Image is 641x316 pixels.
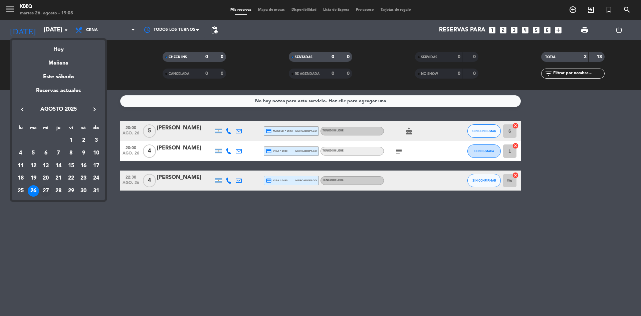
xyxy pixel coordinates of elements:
div: Reservas actuales [12,86,105,100]
td: 11 de agosto de 2025 [14,160,27,172]
th: sábado [77,124,90,134]
td: 15 de agosto de 2025 [65,160,77,172]
i: keyboard_arrow_left [18,105,26,113]
div: 14 [53,160,64,172]
button: keyboard_arrow_left [16,105,28,114]
td: 21 de agosto de 2025 [52,172,65,185]
div: 11 [15,160,26,172]
td: 19 de agosto de 2025 [27,172,40,185]
td: 30 de agosto de 2025 [77,185,90,197]
td: 8 de agosto de 2025 [65,147,77,160]
td: 4 de agosto de 2025 [14,147,27,160]
div: 7 [53,147,64,159]
td: 31 de agosto de 2025 [90,185,102,197]
td: 25 de agosto de 2025 [14,185,27,197]
td: 5 de agosto de 2025 [27,147,40,160]
div: 9 [78,147,89,159]
div: 12 [28,160,39,172]
div: 1 [65,135,77,146]
div: 8 [65,147,77,159]
td: 29 de agosto de 2025 [65,185,77,197]
th: domingo [90,124,102,134]
div: 13 [40,160,51,172]
td: 18 de agosto de 2025 [14,172,27,185]
td: 20 de agosto de 2025 [39,172,52,185]
span: agosto 2025 [28,105,88,114]
td: 2 de agosto de 2025 [77,134,90,147]
th: viernes [65,124,77,134]
div: 23 [78,173,89,184]
div: 24 [90,173,102,184]
td: 7 de agosto de 2025 [52,147,65,160]
div: 28 [53,185,64,197]
td: 6 de agosto de 2025 [39,147,52,160]
td: 14 de agosto de 2025 [52,160,65,172]
td: 22 de agosto de 2025 [65,172,77,185]
td: 10 de agosto de 2025 [90,147,102,160]
th: miércoles [39,124,52,134]
div: 17 [90,160,102,172]
div: 31 [90,185,102,197]
div: 21 [53,173,64,184]
td: 24 de agosto de 2025 [90,172,102,185]
div: 16 [78,160,89,172]
td: 12 de agosto de 2025 [27,160,40,172]
div: 26 [28,185,39,197]
div: 29 [65,185,77,197]
div: 18 [15,173,26,184]
div: 6 [40,147,51,159]
div: Mañana [12,54,105,68]
div: Hoy [12,40,105,54]
th: lunes [14,124,27,134]
div: 25 [15,185,26,197]
div: 3 [90,135,102,146]
td: AGO. [14,134,65,147]
td: 23 de agosto de 2025 [77,172,90,185]
div: 15 [65,160,77,172]
div: 22 [65,173,77,184]
td: 3 de agosto de 2025 [90,134,102,147]
th: martes [27,124,40,134]
div: 4 [15,147,26,159]
button: keyboard_arrow_right [88,105,100,114]
td: 1 de agosto de 2025 [65,134,77,147]
div: 30 [78,185,89,197]
div: 20 [40,173,51,184]
td: 13 de agosto de 2025 [39,160,52,172]
div: 10 [90,147,102,159]
div: 5 [28,147,39,159]
td: 26 de agosto de 2025 [27,185,40,197]
td: 16 de agosto de 2025 [77,160,90,172]
th: jueves [52,124,65,134]
td: 17 de agosto de 2025 [90,160,102,172]
i: keyboard_arrow_right [90,105,98,113]
div: 19 [28,173,39,184]
td: 28 de agosto de 2025 [52,185,65,197]
td: 27 de agosto de 2025 [39,185,52,197]
td: 9 de agosto de 2025 [77,147,90,160]
div: Este sábado [12,68,105,86]
div: 27 [40,185,51,197]
div: 2 [78,135,89,146]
